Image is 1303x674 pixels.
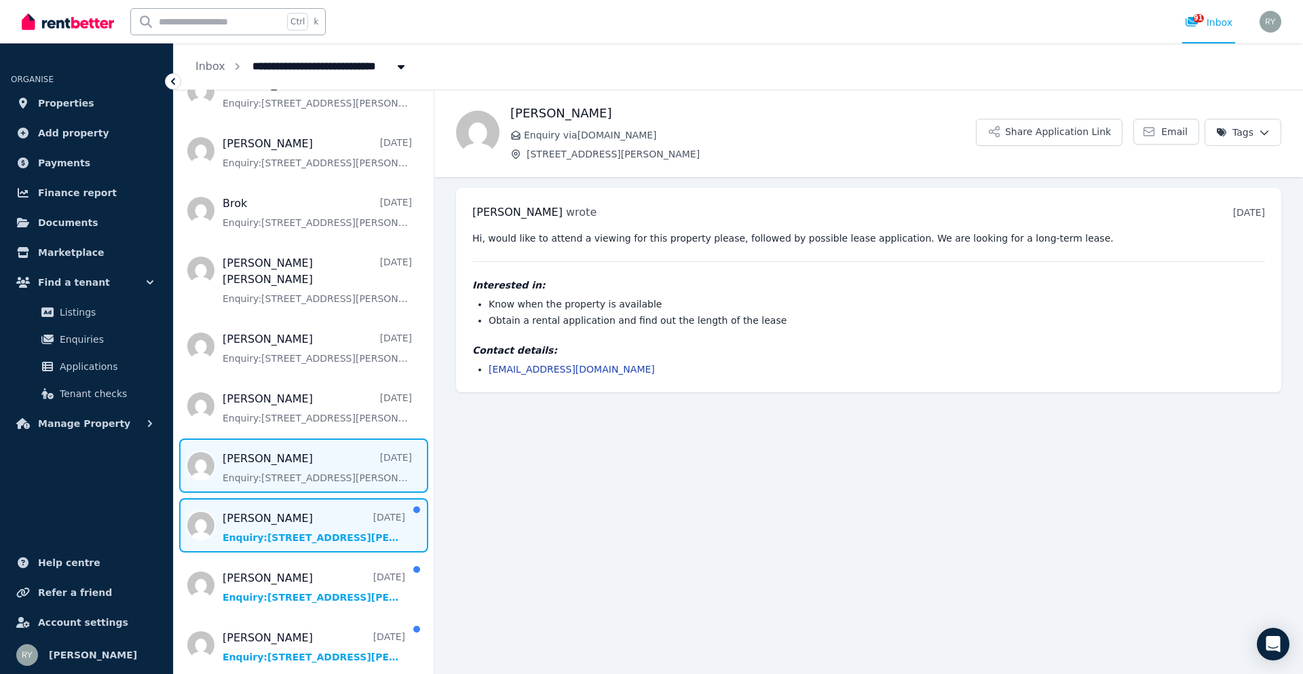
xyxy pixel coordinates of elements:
[489,364,655,375] a: [EMAIL_ADDRESS][DOMAIN_NAME]
[38,584,112,601] span: Refer a friend
[223,451,412,485] a: [PERSON_NAME][DATE]Enquiry:[STREET_ADDRESS][PERSON_NAME].
[976,119,1122,146] button: Share Application Link
[1133,119,1199,145] a: Email
[1185,16,1232,29] div: Inbox
[489,314,1265,327] li: Obtain a rental application and find out the length of the lease
[60,358,151,375] span: Applications
[223,510,405,544] a: [PERSON_NAME][DATE]Enquiry:[STREET_ADDRESS][PERSON_NAME].
[11,269,162,296] button: Find a tenant
[11,579,162,606] a: Refer a friend
[38,244,104,261] span: Marketplace
[472,231,1265,245] pre: Hi, would like to attend a viewing for this property please, followed by possible lease applicati...
[223,76,412,110] a: [PERSON_NAME][DATE]Enquiry:[STREET_ADDRESS][PERSON_NAME].
[22,12,114,32] img: RentBetter
[38,95,94,111] span: Properties
[223,391,412,425] a: [PERSON_NAME][DATE]Enquiry:[STREET_ADDRESS][PERSON_NAME].
[16,299,157,326] a: Listings
[1216,126,1253,139] span: Tags
[287,13,308,31] span: Ctrl
[1161,125,1188,138] span: Email
[223,195,412,229] a: Brok[DATE]Enquiry:[STREET_ADDRESS][PERSON_NAME].
[223,136,412,170] a: [PERSON_NAME][DATE]Enquiry:[STREET_ADDRESS][PERSON_NAME].
[1205,119,1281,146] button: Tags
[314,16,318,27] span: k
[527,147,976,161] span: [STREET_ADDRESS][PERSON_NAME]
[11,179,162,206] a: Finance report
[524,128,976,142] span: Enquiry via [DOMAIN_NAME]
[472,206,563,219] span: [PERSON_NAME]
[11,90,162,117] a: Properties
[456,111,499,154] img: Blaine
[11,549,162,576] a: Help centre
[49,647,137,663] span: [PERSON_NAME]
[1260,11,1281,33] img: Richard Yong
[223,570,405,604] a: [PERSON_NAME][DATE]Enquiry:[STREET_ADDRESS][PERSON_NAME].
[223,630,405,664] a: [PERSON_NAME][DATE]Enquiry:[STREET_ADDRESS][PERSON_NAME].
[1233,207,1265,218] time: [DATE]
[38,125,109,141] span: Add property
[174,43,430,90] nav: Breadcrumb
[11,239,162,266] a: Marketplace
[223,331,412,365] a: [PERSON_NAME][DATE]Enquiry:[STREET_ADDRESS][PERSON_NAME].
[16,353,157,380] a: Applications
[11,609,162,636] a: Account settings
[60,331,151,348] span: Enquiries
[1193,14,1204,22] span: 91
[16,644,38,666] img: Richard Yong
[195,60,225,73] a: Inbox
[472,278,1265,292] h4: Interested in:
[11,75,54,84] span: ORGANISE
[38,415,130,432] span: Manage Property
[1257,628,1289,660] div: Open Intercom Messenger
[16,380,157,407] a: Tenant checks
[16,326,157,353] a: Enquiries
[60,304,151,320] span: Listings
[489,297,1265,311] li: Know when the property is available
[510,104,976,123] h1: [PERSON_NAME]
[38,555,100,571] span: Help centre
[38,274,110,291] span: Find a tenant
[60,386,151,402] span: Tenant checks
[566,206,597,219] span: wrote
[38,614,128,631] span: Account settings
[11,209,162,236] a: Documents
[11,149,162,176] a: Payments
[11,119,162,147] a: Add property
[472,343,1265,357] h4: Contact details:
[11,410,162,437] button: Manage Property
[38,185,117,201] span: Finance report
[223,255,412,305] a: [PERSON_NAME] [PERSON_NAME][DATE]Enquiry:[STREET_ADDRESS][PERSON_NAME].
[38,214,98,231] span: Documents
[38,155,90,171] span: Payments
